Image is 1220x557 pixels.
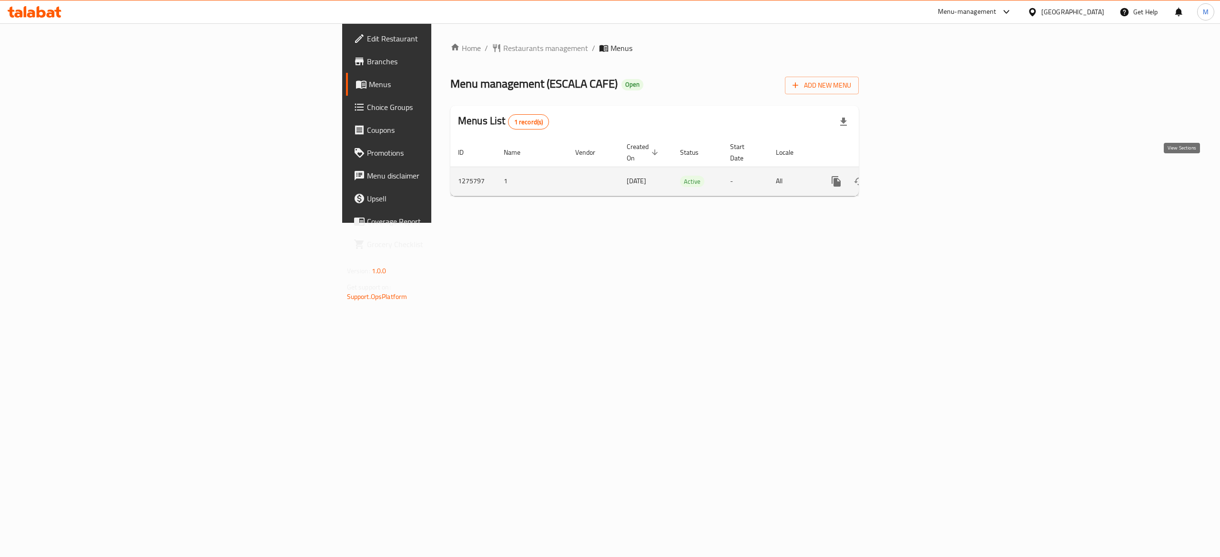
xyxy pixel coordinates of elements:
[346,50,546,73] a: Branches
[938,6,996,18] div: Menu-management
[680,176,704,187] span: Active
[621,80,643,89] span: Open
[347,265,370,277] span: Version:
[817,138,924,167] th: Actions
[346,187,546,210] a: Upsell
[508,114,549,129] div: Total records count
[627,141,661,164] span: Created On
[367,124,539,136] span: Coupons
[776,147,806,158] span: Locale
[825,170,848,193] button: more
[346,141,546,164] a: Promotions
[450,42,859,54] nav: breadcrumb
[367,170,539,181] span: Menu disclaimer
[346,164,546,187] a: Menu disclaimer
[367,239,539,250] span: Grocery Checklist
[793,80,851,91] span: Add New Menu
[372,265,386,277] span: 1.0.0
[730,141,757,164] span: Start Date
[369,79,539,90] span: Menus
[346,233,546,256] a: Grocery Checklist
[367,56,539,67] span: Branches
[768,167,817,196] td: All
[346,27,546,50] a: Edit Restaurant
[575,147,608,158] span: Vendor
[458,147,476,158] span: ID
[347,281,391,293] span: Get support on:
[1041,7,1104,17] div: [GEOGRAPHIC_DATA]
[832,110,855,133] div: Export file
[1203,7,1209,17] span: M
[785,77,859,94] button: Add New Menu
[367,147,539,159] span: Promotions
[610,42,632,54] span: Menus
[367,101,539,113] span: Choice Groups
[367,216,539,227] span: Coverage Report
[367,33,539,44] span: Edit Restaurant
[592,42,595,54] li: /
[347,290,407,303] a: Support.OpsPlatform
[367,193,539,204] span: Upsell
[346,96,546,119] a: Choice Groups
[621,79,643,90] div: Open
[458,114,549,129] h2: Menus List
[722,167,768,196] td: -
[508,118,549,127] span: 1 record(s)
[346,210,546,233] a: Coverage Report
[848,170,871,193] button: Change Status
[346,119,546,141] a: Coupons
[346,73,546,96] a: Menus
[450,138,924,196] table: enhanced table
[627,175,646,187] span: [DATE]
[680,147,711,158] span: Status
[504,147,533,158] span: Name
